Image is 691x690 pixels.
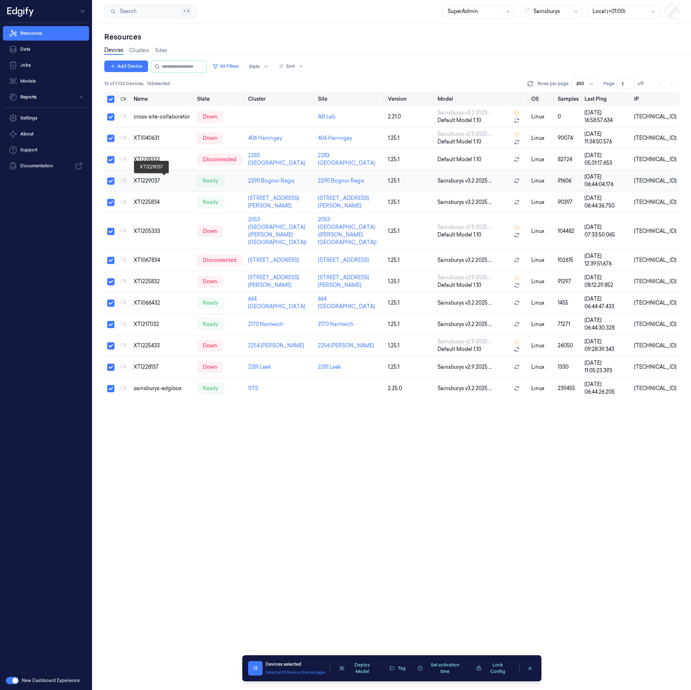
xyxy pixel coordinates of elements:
div: cross-site-collaborator [134,113,191,121]
p: linux [531,156,552,163]
span: Sainsburys v2.9 2025 ... [437,363,492,371]
button: Reports [3,90,89,104]
button: Select row [107,364,114,371]
p: linux [531,299,552,307]
a: 664 [GEOGRAPHIC_DATA] [318,296,375,310]
span: Sainsburys v2.9 2025 ... [437,338,492,346]
button: Select row [107,278,114,285]
span: Default Model 1.10 [437,231,481,239]
div: down [197,340,223,351]
div: 90397 [558,198,579,206]
span: Default Model 1.10 [437,138,481,146]
div: [DATE] 11:05:23.393 [585,359,628,375]
div: disconnected [197,254,242,266]
span: Sainsburys v3.2 2025 ... [437,299,492,307]
p: linux [531,278,552,285]
div: 2.21.0 [388,113,432,121]
div: 239455 [558,385,579,392]
a: 406 Harringay [248,135,282,141]
p: linux [531,342,552,350]
button: Select row [107,199,114,206]
button: Select row [107,228,114,235]
button: Tag [385,663,410,674]
button: About [3,127,89,141]
button: Add Device [104,60,148,72]
span: Default Model 1.10 [437,117,481,124]
button: Set activation time [413,660,469,677]
div: 1330 [558,363,579,371]
th: Samples [555,92,582,106]
div: 1.25.1 [388,321,432,328]
a: 2053 [GEOGRAPHIC_DATA] ([PERSON_NAME][GEOGRAPHIC_DATA]) [318,216,377,246]
button: Select all [107,96,114,103]
a: Jobs [3,58,89,72]
th: Last Ping [582,92,631,106]
div: XTI066432 [134,299,191,307]
p: linux [531,363,552,371]
span: 13 [248,661,263,676]
div: XTI225834 [134,198,191,206]
div: sainsburys-edgibox [134,385,191,392]
a: Models [3,74,89,88]
button: Select row [107,321,114,328]
a: 2283 [GEOGRAPHIC_DATA] [318,152,375,166]
a: [STREET_ADDRESS][PERSON_NAME] [248,274,299,288]
div: ready [197,318,224,330]
a: 2281 Leek [248,364,271,370]
th: Cluster [245,92,315,106]
span: Default Model 1.10 [437,281,481,289]
span: 13 Selected [147,80,170,87]
div: down [197,361,223,373]
div: 1.25.1 [388,134,432,142]
div: [DATE] 07:33:50.065 [585,223,628,239]
div: [TECHNICAL_ID] [634,256,677,264]
p: linux [531,321,552,328]
span: Sainsburys v2.9 2025 ... [437,130,492,138]
p: linux [531,385,552,392]
div: 1.25.1 [388,363,432,371]
div: XTI229037 [134,177,191,185]
div: ready [197,382,224,394]
div: [TECHNICAL_ID] [634,385,677,392]
button: Select row [107,342,114,350]
div: 1.25.1 [388,342,432,350]
div: [DATE] 06:44:47.433 [585,295,628,310]
div: 104482 [558,227,579,235]
a: 2290 Bognor Regis [248,177,294,184]
div: [TECHNICAL_ID] [634,156,677,163]
a: 2283 [GEOGRAPHIC_DATA] [248,152,305,166]
a: Support [3,143,89,157]
th: Name [131,92,194,106]
a: Resources [3,26,89,41]
div: XTI067834 [134,256,191,264]
div: 1.25.1 [388,227,432,235]
a: 2281 Leek [318,364,341,370]
button: Select row [107,257,114,264]
span: Sainsburys v3.2 2025 ... [437,109,492,117]
button: Select row [107,177,114,185]
div: 1.25.1 [388,156,432,163]
div: [DATE] 16:58:57.634 [585,109,628,124]
div: 82724 [558,156,579,163]
div: [TECHNICAL_ID] [634,198,677,206]
p: linux [531,177,552,185]
a: [STREET_ADDRESS][PERSON_NAME] [248,195,299,209]
p: linux [531,198,552,206]
nav: pagination [655,79,677,89]
div: XTI217032 [134,321,191,328]
div: 1.25.1 [388,198,432,206]
th: Version [385,92,435,106]
div: down [197,111,223,122]
div: 26050 [558,342,579,350]
th: State [194,92,245,106]
p: linux [531,113,552,121]
span: Sainsburys v3.2 2025 ... [437,198,492,206]
a: 2170 Nantwich [318,321,353,327]
button: Select row [107,113,114,121]
div: Resources [104,32,679,42]
div: [DATE] 08:12:29.852 [585,274,628,289]
button: Select row [107,300,114,307]
th: OS [528,92,555,106]
div: disconnected [197,154,242,165]
div: [TECHNICAL_ID] [634,278,677,285]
